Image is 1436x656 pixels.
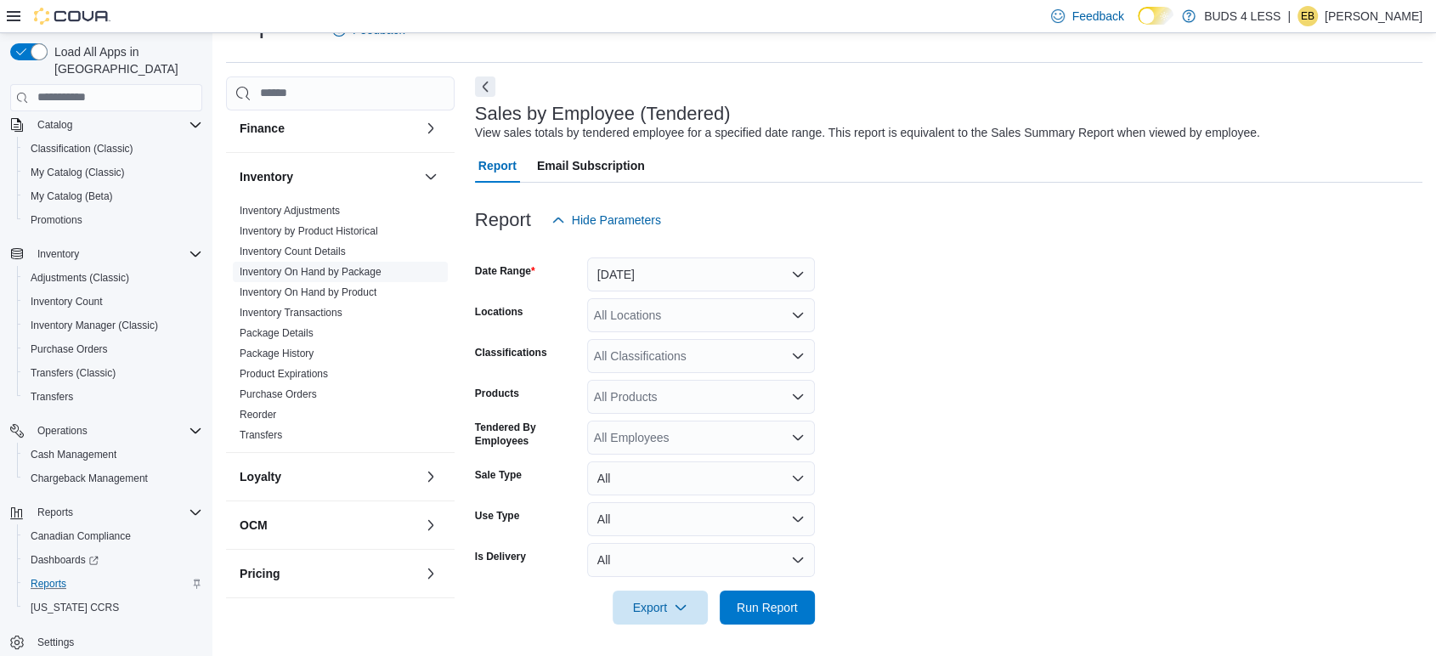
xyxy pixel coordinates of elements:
[17,161,209,184] button: My Catalog (Classic)
[31,115,79,135] button: Catalog
[24,186,202,206] span: My Catalog (Beta)
[31,472,148,485] span: Chargeback Management
[24,574,202,594] span: Reports
[587,502,815,536] button: All
[37,506,73,519] span: Reports
[31,502,80,523] button: Reports
[31,421,94,441] button: Operations
[737,599,798,616] span: Run Report
[17,361,209,385] button: Transfers (Classic)
[31,213,82,227] span: Promotions
[475,509,519,523] label: Use Type
[1071,8,1123,25] span: Feedback
[475,76,495,97] button: Next
[24,468,202,489] span: Chargeback Management
[24,363,202,383] span: Transfers (Classic)
[240,347,314,360] span: Package History
[17,596,209,619] button: [US_STATE] CCRS
[240,120,417,137] button: Finance
[24,387,202,407] span: Transfers
[24,315,165,336] a: Inventory Manager (Classic)
[720,591,815,625] button: Run Report
[240,387,317,401] span: Purchase Orders
[31,632,81,653] a: Settings
[17,137,209,161] button: Classification (Classic)
[421,467,441,487] button: Loyalty
[31,366,116,380] span: Transfers (Classic)
[31,271,129,285] span: Adjustments (Classic)
[240,204,340,218] span: Inventory Adjustments
[791,390,805,404] button: Open list of options
[572,212,661,229] span: Hide Parameters
[31,319,158,332] span: Inventory Manager (Classic)
[17,443,209,467] button: Cash Management
[240,205,340,217] a: Inventory Adjustments
[31,166,125,179] span: My Catalog (Classic)
[240,517,268,534] h3: OCM
[24,444,202,465] span: Cash Management
[48,43,202,77] span: Load All Apps in [GEOGRAPHIC_DATA]
[1325,6,1422,26] p: [PERSON_NAME]
[24,268,136,288] a: Adjustments (Classic)
[587,543,815,577] button: All
[31,342,108,356] span: Purchase Orders
[24,210,89,230] a: Promotions
[24,574,73,594] a: Reports
[24,597,126,618] a: [US_STATE] CCRS
[240,388,317,400] a: Purchase Orders
[31,244,86,264] button: Inventory
[24,315,202,336] span: Inventory Manager (Classic)
[240,307,342,319] a: Inventory Transactions
[31,142,133,156] span: Classification (Classic)
[240,120,285,137] h3: Finance
[475,387,519,400] label: Products
[587,257,815,291] button: [DATE]
[240,565,417,582] button: Pricing
[31,244,202,264] span: Inventory
[24,550,105,570] a: Dashboards
[240,409,276,421] a: Reorder
[240,245,346,258] span: Inventory Count Details
[240,306,342,320] span: Inventory Transactions
[3,500,209,524] button: Reports
[240,348,314,359] a: Package History
[31,502,202,523] span: Reports
[31,529,131,543] span: Canadian Compliance
[478,149,517,183] span: Report
[31,390,73,404] span: Transfers
[240,286,376,299] span: Inventory On Hand by Product
[240,468,417,485] button: Loyalty
[421,563,441,584] button: Pricing
[421,118,441,139] button: Finance
[240,468,281,485] h3: Loyalty
[24,444,123,465] a: Cash Management
[24,363,122,383] a: Transfers (Classic)
[240,246,346,257] a: Inventory Count Details
[421,515,441,535] button: OCM
[24,526,202,546] span: Canadian Compliance
[475,421,580,448] label: Tendered By Employees
[37,636,74,649] span: Settings
[37,424,88,438] span: Operations
[475,550,526,563] label: Is Delivery
[31,115,202,135] span: Catalog
[24,291,110,312] a: Inventory Count
[31,577,66,591] span: Reports
[240,408,276,421] span: Reorder
[3,242,209,266] button: Inventory
[17,266,209,290] button: Adjustments (Classic)
[240,168,293,185] h3: Inventory
[17,572,209,596] button: Reports
[240,428,282,442] span: Transfers
[240,565,280,582] h3: Pricing
[3,630,209,654] button: Settings
[240,517,417,534] button: OCM
[17,208,209,232] button: Promotions
[37,247,79,261] span: Inventory
[3,113,209,137] button: Catalog
[623,591,698,625] span: Export
[240,367,328,381] span: Product Expirations
[1138,7,1173,25] input: Dark Mode
[31,421,202,441] span: Operations
[24,268,202,288] span: Adjustments (Classic)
